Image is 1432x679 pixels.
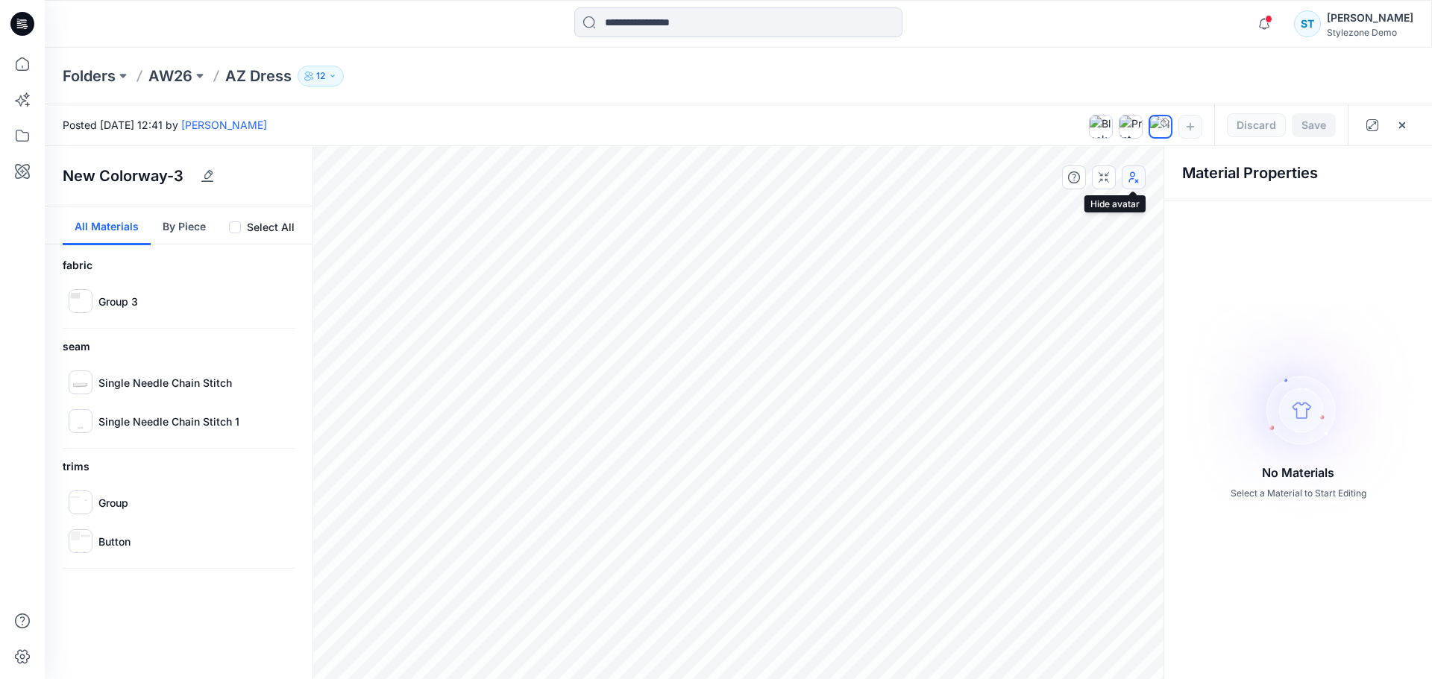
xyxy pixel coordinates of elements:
img: +VHxuQAAAAZJREFUAwD7dLFBSPjUuwAAAABJRU5ErkJggg== [81,493,90,502]
h6: fabric [63,256,295,274]
img: +nI6cwAAAAGSURBVAMA5rHsUBhKDLkAAAAASUVORK5CYII= [72,373,89,391]
p: 12 [316,68,325,84]
button: All Materials [63,206,151,245]
div: [PERSON_NAME] [1327,9,1413,27]
p: Group 3 [98,294,138,309]
img: 9VJN0PAAAABklEQVQDAPpHTF+NdEqEAAAAAElFTkSuQmCC [81,531,90,540]
p: Group [98,495,128,511]
h4: Material Properties [1182,164,1414,182]
p: Select a Material to Start Editing [1231,486,1366,502]
span: Posted [DATE] 12:41 by [63,117,267,133]
h6: trims [63,458,295,476]
button: By Piece [151,206,218,245]
a: [PERSON_NAME] [181,119,267,131]
p: Single Needle Chain Stitch [98,375,232,391]
img: EAAAAASUVORK5CYII= [71,493,80,502]
img: no-material-selected.png [1167,307,1429,519]
img: ZV++tAAAABklEQVQDAAKzeuHZrqA+AAAAAElFTkSuQmCC [71,531,80,540]
h6: seam [63,338,295,356]
a: Folders [63,66,116,86]
button: 12 [298,66,344,86]
img: KDhPYgAAAAZJREFUAwD9CLkvUqvcBAAAAABJRU5ErkJggg== [71,291,80,300]
h5: No Materials [1262,464,1334,481]
p: AZ Dress [225,66,292,86]
h4: New Colorway-3 [63,167,183,185]
img: +LwmugAAAABklEQVQDANTxaEEHrczuAAAAAElFTkSuQmCC [72,412,89,430]
label: Select All [247,218,295,236]
div: Stylezone Demo [1327,27,1413,38]
p: Button [98,534,131,549]
div: ST [1294,10,1321,37]
p: Single Needle Chain Stitch 1 [98,414,239,429]
a: AW26 [148,66,192,86]
img: New Colorway-3 [1150,116,1171,137]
